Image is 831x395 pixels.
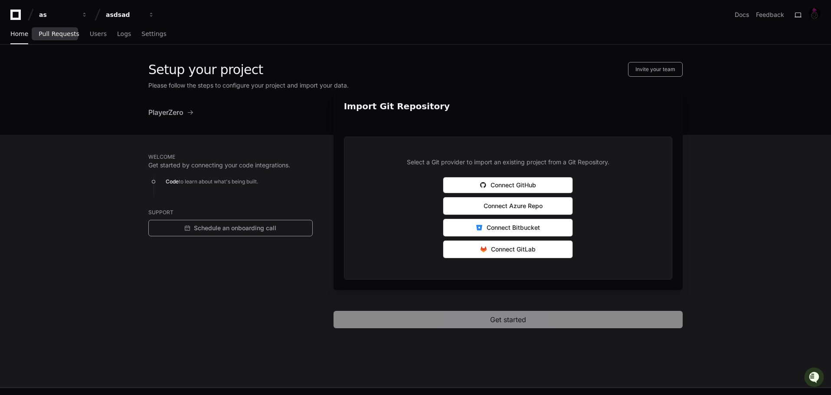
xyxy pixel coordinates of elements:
[803,366,827,390] iframe: Open customer support
[36,7,91,23] button: as
[484,202,543,210] span: Connect Azure Repo
[148,153,175,160] span: Welcome
[334,311,683,328] button: Get started
[39,24,79,44] a: Pull Requests
[491,245,536,254] span: Connect GitLab
[61,91,105,98] a: Powered byPylon
[808,7,821,20] img: ACg8ocIry_Gko-PL9EWhBBtRXuuWpI7RQBTIbIhEMgV1wpKsV_s5K_I=s96-c
[117,31,131,36] span: Logs
[10,24,28,44] a: Home
[443,197,573,215] button: Connect Azure Repo
[166,176,313,187] p: to learn about what's being built.
[86,91,105,98] span: Pylon
[443,240,573,258] button: Connect GitLab
[443,219,573,237] button: Connect Bitbucket
[106,10,143,19] div: asdsad
[29,73,126,80] div: We're offline, but we'll be back soon!
[9,9,26,26] img: PlayerZero
[148,161,313,170] p: Get started by connecting your code integrations.
[166,178,179,185] span: Code
[735,10,749,19] a: Docs
[628,62,683,77] button: Invite your team
[90,31,107,36] span: Users
[117,24,131,44] a: Logs
[148,209,173,215] span: support
[756,10,784,19] button: Feedback
[148,107,183,118] span: PlayerZero
[148,62,263,78] h1: Setup your project
[9,35,158,49] div: Welcome
[147,67,158,78] button: Start new chat
[29,65,142,73] div: Start new chat
[10,31,28,36] span: Home
[102,7,158,23] button: asdsad
[39,10,76,19] div: as
[141,31,166,36] span: Settings
[344,100,672,112] h2: Import Git Repository
[148,81,683,90] p: Please follow the steps to configure your project and import your data.
[487,223,540,232] span: Connect Bitbucket
[407,158,609,166] p: Select a Git provider to import an existing project from a Git Repository.
[141,24,166,44] a: Settings
[148,220,313,236] a: Schedule an onboarding call
[90,24,107,44] a: Users
[443,177,573,193] button: Connect GitHub
[9,65,24,80] img: 1756235613930-3d25f9e4-fa56-45dd-b3ad-e072dfbd1548
[39,31,79,36] span: Pull Requests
